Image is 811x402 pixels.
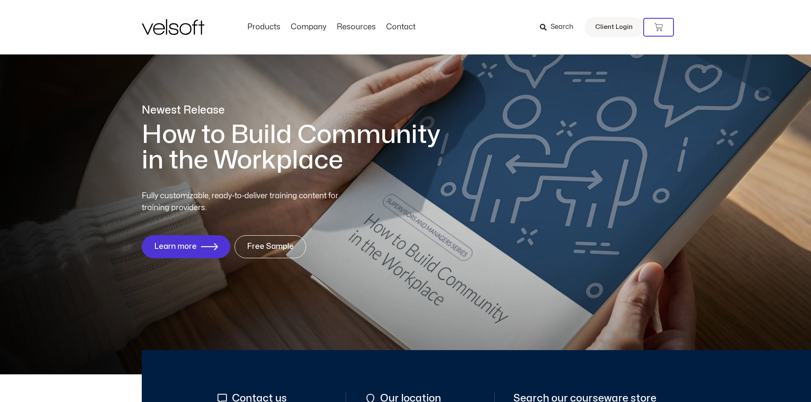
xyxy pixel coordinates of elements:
p: Fully customizable, ready-to-deliver training content for training providers. [142,190,354,214]
a: Search [540,20,579,34]
span: Free Sample [247,242,294,251]
a: ContactMenu Toggle [381,23,421,32]
span: Client Login [595,22,633,33]
span: Learn more [154,242,197,251]
a: ProductsMenu Toggle [242,23,286,32]
nav: Menu [242,23,421,32]
a: Free Sample [235,235,306,258]
a: ResourcesMenu Toggle [332,23,381,32]
a: Client Login [585,17,643,37]
a: Learn more [142,235,230,258]
p: Newest Release [142,103,453,118]
a: CompanyMenu Toggle [286,23,332,32]
h1: How to Build Community in the Workplace [142,122,453,173]
img: Velsoft Training Materials [142,19,204,35]
span: Search [550,22,573,33]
